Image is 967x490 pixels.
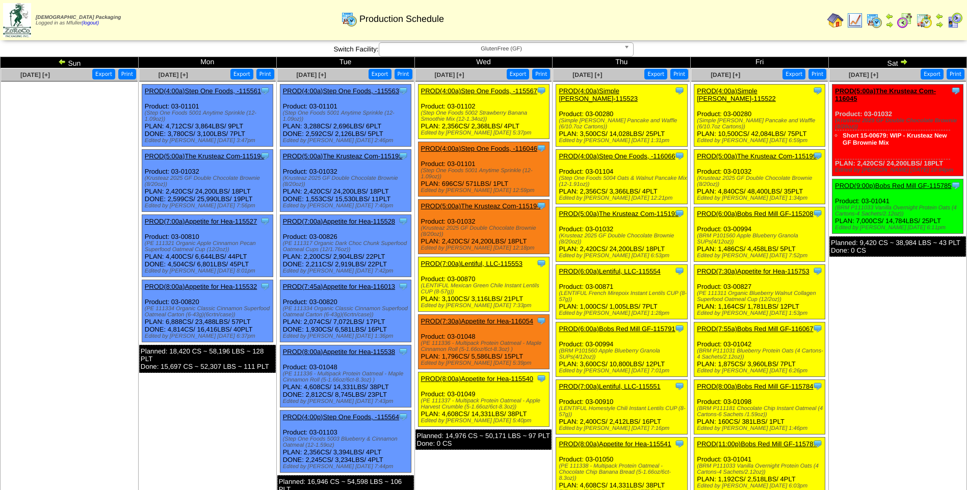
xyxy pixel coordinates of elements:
[145,175,273,187] div: (Krusteaz 2025 GF Double Chocolate Brownie (8/20oz))
[829,236,966,257] div: Planned: 9,420 CS ~ 38,984 LBS ~ 43 PLT Done: 0 CS
[697,383,813,390] a: PROD(8:00a)Bobs Red Mill GF-115784
[145,87,261,95] a: PROD(4:00a)Step One Foods, -115561
[697,310,825,316] div: Edited by [PERSON_NAME] [DATE] 1:53pm
[697,175,825,187] div: (Krusteaz 2025 GF Double Chocolate Brownie (8/20oz))
[418,315,549,369] div: Product: 03-01048 PLAN: 1,796CS / 5,586LBS / 15PLT
[82,20,99,26] a: (logout)
[559,310,687,316] div: Edited by [PERSON_NAME] [DATE] 1:28pm
[421,187,549,194] div: Edited by [PERSON_NAME] [DATE] 12:59pm
[359,14,444,24] span: Production Schedule
[674,266,685,276] img: Tooltip
[418,142,549,197] div: Product: 03-01101 PLAN: 696CS / 571LBS / 1PLT
[383,43,620,55] span: GlutenFree (GF)
[697,440,817,448] a: PROD(11:00p)Bobs Red Mill GF-115787
[256,69,274,79] button: Print
[297,71,326,78] span: [DATE] [+]
[283,398,411,404] div: Edited by [PERSON_NAME] [DATE] 7:43pm
[697,325,813,333] a: PROD(7:55a)Bobs Red Mill GF-116067
[145,217,257,225] a: PROD(7:00a)Appetite for Hea-115527
[559,463,687,481] div: (PE 111338 - Multipack Protein Oatmeal - Chocolate Chip Banana Bread (5-1.66oz/6ct-8.3oz))
[935,20,944,29] img: arrowright.gif
[20,71,50,78] a: [DATE] [+]
[835,167,963,173] div: Edited by [PERSON_NAME] [DATE] 10:04pm
[900,58,908,66] img: arrowright.gif
[421,145,537,152] a: PROD(4:00a)Step One Foods, -116046
[697,210,813,217] a: PROD(6:00a)Bobs Red Mill GF-115208
[556,380,687,434] div: Product: 03-00910 PLAN: 2,400CS / 2,412LBS / 16PLT
[559,195,687,201] div: Edited by [PERSON_NAME] [DATE] 12:21pm
[230,69,253,79] button: Export
[813,381,823,391] img: Tooltip
[559,383,660,390] a: PROD(7:00a)Lentiful, LLC-115551
[832,179,963,234] div: Product: 03-01041 PLAN: 7,000CS / 14,784LBS / 25PLT
[835,205,963,217] div: (BRM P111033 Vanilla Overnight Protein Oats (4 Cartons-4 Sachets/2.12oz))
[559,175,687,187] div: (Step One Foods 5004 Oats & Walnut Pancake Mix (12-1.91oz))
[556,150,687,204] div: Product: 03-01104 PLAN: 2,356CS / 3,366LBS / 4PLT
[697,87,776,102] a: PROD(4:00a)Simple [PERSON_NAME]-115522
[697,483,825,489] div: Edited by [PERSON_NAME] [DATE] 6:03pm
[145,110,273,122] div: (Step One Foods 5001 Anytime Sprinkle (12-1.09oz))
[421,360,549,366] div: Edited by [PERSON_NAME] [DATE] 5:39pm
[280,345,411,407] div: Product: 03-01048 PLAN: 4,608CS / 14,331LBS / 38PLT DONE: 2,812CS / 8,745LBS / 23PLT
[849,71,878,78] a: [DATE] [+]
[947,12,963,29] img: calendarcustomer.gif
[694,150,825,204] div: Product: 03-01032 PLAN: 4,840CS / 48,400LBS / 35PLT
[808,69,826,79] button: Print
[283,283,395,290] a: PROD(7:45a)Appetite for Hea-116013
[92,69,115,79] button: Export
[283,240,411,253] div: (PE 111317 Organic Dark Choc Chunk Superfood Oatmeal Cups (12/1.76oz))
[398,216,408,226] img: Tooltip
[280,215,411,277] div: Product: 03-00826 PLAN: 2,200CS / 2,904LBS / 22PLT DONE: 2,211CS / 2,919LBS / 22PLT
[283,371,411,383] div: (PE 111336 - Multipack Protein Oatmeal - Maple Cinnamon Roll (5-1.66oz/6ct-8.3oz) )
[697,267,809,275] a: PROD(7:30a)Appetite for Hea-115753
[395,69,412,79] button: Print
[674,381,685,391] img: Tooltip
[421,225,549,237] div: (Krusteaz 2025 GF Double Chocolate Brownie (8/20oz))
[559,325,675,333] a: PROD(6:00a)Bobs Red Mill GF-115791
[674,208,685,219] img: Tooltip
[559,425,687,431] div: Edited by [PERSON_NAME] [DATE] 7:16pm
[559,267,660,275] a: PROD(6:00a)Lentiful, LLC-115554
[283,268,411,274] div: Edited by [PERSON_NAME] [DATE] 7:42pm
[559,152,675,160] a: PROD(4:00a)Step One Foods, -116066
[421,260,522,267] a: PROD(7:00a)Lentiful, LLC-115553
[145,240,273,253] div: (PE 111321 Organic Apple Cinnamon Pecan Superfood Oatmeal Cup (12/2oz))
[843,132,947,146] a: Short 15-00679: WIP - Krusteaz New GF Brownie Mix
[559,368,687,374] div: Edited by [PERSON_NAME] [DATE] 7:01pm
[142,215,273,277] div: Product: 03-00810 PLAN: 4,400CS / 6,644LBS / 44PLT DONE: 4,504CS / 6,801LBS / 45PLT
[711,71,740,78] span: [DATE] [+]
[694,380,825,434] div: Product: 03-01098 PLAN: 160CS / 381LBS / 1PLT
[697,463,825,475] div: (BRM P111033 Vanilla Overnight Protein Oats (4 Cartons-4 Sachets/2.12oz))
[697,253,825,259] div: Edited by [PERSON_NAME] [DATE] 7:52pm
[813,208,823,219] img: Tooltip
[283,436,411,448] div: (Step One Foods 5003 Blueberry & Cinnamon Oatmeal (12-1.59oz)
[832,85,963,176] div: Product: 03-01032 PLAN: 2,420CS / 24,200LBS / 18PLT
[507,69,530,79] button: Export
[536,373,546,384] img: Tooltip
[697,118,825,130] div: (Simple [PERSON_NAME] Pancake and Waffle (6/10.7oz Cartons))
[283,110,411,122] div: (Step One Foods 5001 Anytime Sprinkle (12-1.09oz))
[559,290,687,303] div: (LENTIFUL French Mirepoix Instant Lentils CUP (8-57g))
[559,210,678,217] a: PROD(5:00a)The Krusteaz Com-115193
[145,283,257,290] a: PROD(8:00a)Appetite for Hea-115532
[418,200,549,254] div: Product: 03-01032 PLAN: 2,420CS / 24,200LBS / 18PLT
[697,290,825,303] div: (PE 111311 Organic Blueberry Walnut Collagen Superfood Oatmeal Cup (12/2oz))
[813,266,823,276] img: Tooltip
[283,87,399,95] a: PROD(4:00a)Step One Foods, -115563
[36,15,121,20] span: [DEMOGRAPHIC_DATA] Packaging
[697,233,825,245] div: (BRM P101560 Apple Blueberry Granola SUPs(4/12oz))
[782,69,805,79] button: Export
[556,265,687,319] div: Product: 03-00871 PLAN: 1,000CS / 1,005LBS / 7PLT
[434,71,464,78] a: [DATE] [+]
[280,280,411,342] div: Product: 03-00820 PLAN: 2,074CS / 7,072LBS / 17PLT DONE: 1,930CS / 6,581LBS / 16PLT
[916,12,932,29] img: calendarinout.gif
[553,57,691,68] td: Thu
[947,69,964,79] button: Print
[58,58,66,66] img: arrowleft.gif
[559,118,687,130] div: (Simple [PERSON_NAME] Pancake and Waffle (6/10.7oz Cartons))
[572,71,602,78] a: [DATE] [+]
[421,245,549,251] div: Edited by [PERSON_NAME] [DATE] 12:18pm
[951,86,961,96] img: Tooltip
[145,152,265,160] a: PROD(5:00a)The Krusteaz Com-115196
